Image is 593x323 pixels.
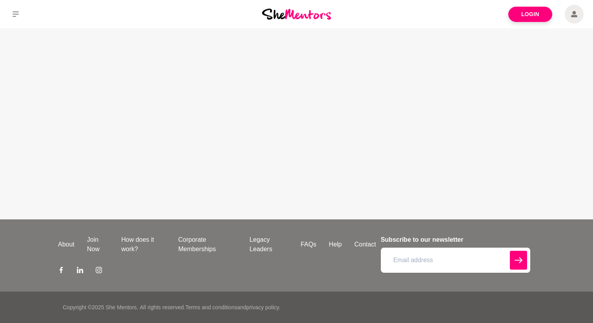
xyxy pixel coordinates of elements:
[140,303,280,312] p: All rights reserved. and .
[323,240,348,249] a: Help
[262,9,331,19] img: She Mentors Logo
[348,240,382,249] a: Contact
[185,304,237,310] a: Terms and conditions
[508,7,552,22] a: Login
[381,248,530,273] input: Email address
[52,240,81,249] a: About
[172,235,243,254] a: Corporate Memberships
[63,303,138,312] p: Copyright © 2025 She Mentors .
[381,235,530,245] h4: Subscribe to our newsletter
[58,266,64,276] a: Facebook
[96,266,102,276] a: Instagram
[81,235,115,254] a: Join Now
[77,266,83,276] a: LinkedIn
[295,240,323,249] a: FAQs
[243,235,294,254] a: Legacy Leaders
[115,235,172,254] a: How does it work?
[246,304,279,310] a: privacy policy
